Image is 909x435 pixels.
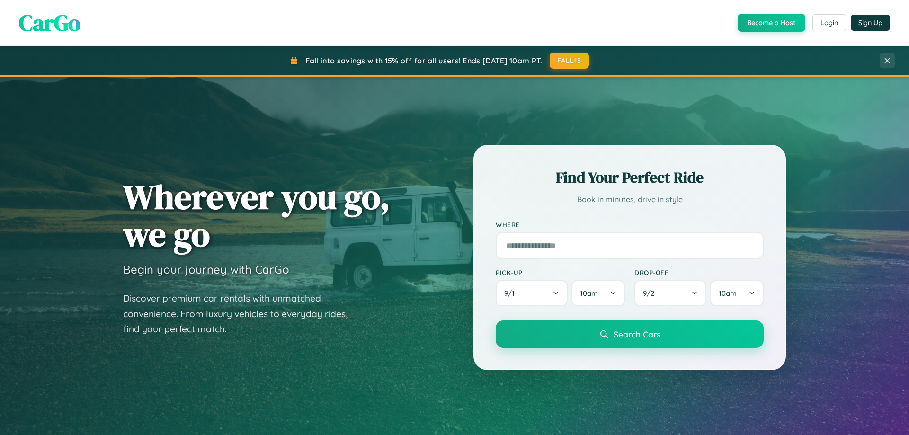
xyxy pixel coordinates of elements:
[738,14,805,32] button: Become a Host
[643,289,659,298] span: 9 / 2
[710,280,764,306] button: 10am
[496,167,764,188] h2: Find Your Perfect Ride
[550,53,589,69] button: FALL15
[634,268,764,276] label: Drop-off
[123,262,289,276] h3: Begin your journey with CarGo
[123,291,360,337] p: Discover premium car rentals with unmatched convenience. From luxury vehicles to everyday rides, ...
[580,289,598,298] span: 10am
[305,56,543,65] span: Fall into savings with 15% off for all users! Ends [DATE] 10am PT.
[496,320,764,348] button: Search Cars
[123,178,390,253] h1: Wherever you go, we go
[614,329,660,339] span: Search Cars
[634,280,706,306] button: 9/2
[851,15,890,31] button: Sign Up
[812,14,846,31] button: Login
[496,193,764,206] p: Book in minutes, drive in style
[719,289,737,298] span: 10am
[496,268,625,276] label: Pick-up
[496,280,568,306] button: 9/1
[504,289,519,298] span: 9 / 1
[19,7,80,38] span: CarGo
[571,280,625,306] button: 10am
[496,221,764,229] label: Where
